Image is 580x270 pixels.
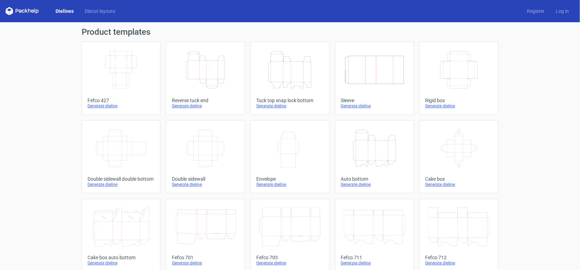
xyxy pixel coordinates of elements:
div: Generate dieline [172,103,239,109]
h1: Product templates [82,28,498,36]
div: Envelope [256,176,323,182]
div: Reverse tuck end [172,98,239,103]
a: Reverse tuck endGenerate dieline [166,42,245,115]
div: Generate dieline [172,182,239,187]
div: Double sidewall [172,176,239,182]
div: Generate dieline [256,260,323,266]
a: EnvelopeGenerate dieline [250,120,329,193]
a: Diecut layouts [79,8,121,15]
div: Auto bottom [341,176,408,182]
div: Generate dieline [425,182,492,187]
a: Rigid boxGenerate dieline [420,42,498,115]
div: Generate dieline [256,182,323,187]
div: Generate dieline [341,103,408,109]
a: Double sidewall double bottomGenerate dieline [82,120,160,193]
div: Fefco 703 [256,255,323,260]
div: Double sidewall double bottom [88,176,155,182]
a: Register [521,8,550,15]
div: Rigid box [425,98,492,103]
div: Generate dieline [425,103,492,109]
a: Cake boxGenerate dieline [420,120,498,193]
div: Sleeve [341,98,408,103]
div: Fefco 701 [172,255,239,260]
div: Generate dieline [341,260,408,266]
div: Generate dieline [341,182,408,187]
a: Fefco 427Generate dieline [82,42,160,115]
div: Cake box auto bottom [88,255,155,260]
div: Generate dieline [172,260,239,266]
div: Fefco 427 [88,98,155,103]
div: Generate dieline [88,103,155,109]
div: Generate dieline [88,182,155,187]
div: Fefco 712 [425,255,492,260]
div: Generate dieline [425,260,492,266]
a: SleeveGenerate dieline [335,42,414,115]
div: Fefco 711 [341,255,408,260]
div: Generate dieline [256,103,323,109]
a: Double sidewallGenerate dieline [166,120,245,193]
div: Tuck top snap lock bottom [256,98,323,103]
a: Dielines [50,8,79,15]
a: Tuck top snap lock bottomGenerate dieline [250,42,329,115]
a: Log in [550,8,574,15]
div: Generate dieline [88,260,155,266]
div: Cake box [425,176,492,182]
a: Auto bottomGenerate dieline [335,120,414,193]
